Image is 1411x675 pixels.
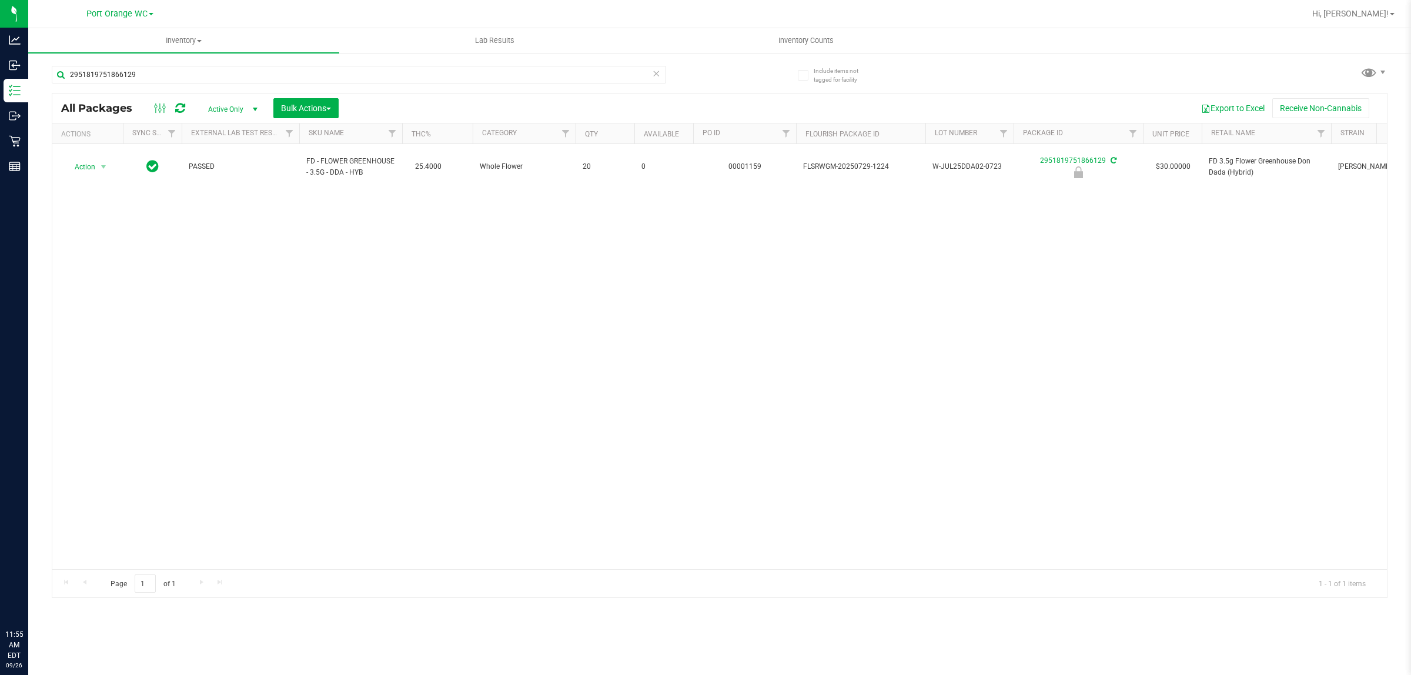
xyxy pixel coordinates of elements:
a: Sync Status [132,129,178,137]
inline-svg: Retail [9,135,21,147]
inline-svg: Inbound [9,59,21,71]
a: Available [644,130,679,138]
a: Filter [1124,123,1143,143]
a: THC% [412,130,431,138]
a: Unit Price [1152,130,1189,138]
a: Qty [585,130,598,138]
a: Filter [994,123,1014,143]
div: Newly Received [1012,166,1145,178]
div: Actions [61,130,118,138]
a: Filter [280,123,299,143]
span: Inventory [28,35,339,46]
span: 1 - 1 of 1 items [1309,574,1375,592]
span: $30.00000 [1150,158,1196,175]
a: Category [482,129,517,137]
inline-svg: Inventory [9,85,21,96]
span: FD 3.5g Flower Greenhouse Don Dada (Hybrid) [1209,156,1324,178]
p: 11:55 AM EDT [5,629,23,661]
a: Filter [383,123,402,143]
span: Action [64,159,96,175]
a: 00001159 [728,162,761,171]
a: Filter [777,123,796,143]
inline-svg: Outbound [9,110,21,122]
a: Filter [1312,123,1331,143]
inline-svg: Analytics [9,34,21,46]
a: Lab Results [339,28,650,53]
a: Filter [556,123,576,143]
a: Package ID [1023,129,1063,137]
span: Page of 1 [101,574,185,593]
span: Port Orange WC [86,9,148,19]
inline-svg: Reports [9,161,21,172]
span: Clear [652,66,660,81]
input: 1 [135,574,156,593]
a: Lot Number [935,129,977,137]
a: PO ID [703,129,720,137]
a: 2951819751866129 [1040,156,1106,165]
button: Export to Excel [1193,98,1272,118]
span: 25.4000 [409,158,447,175]
span: Hi, [PERSON_NAME]! [1312,9,1389,18]
button: Receive Non-Cannabis [1272,98,1369,118]
a: Filter [162,123,182,143]
span: 0 [641,161,686,172]
span: Bulk Actions [281,103,331,113]
a: Inventory Counts [650,28,961,53]
span: FLSRWGM-20250729-1224 [803,161,918,172]
a: SKU Name [309,129,344,137]
p: 09/26 [5,661,23,670]
span: All Packages [61,102,144,115]
span: Sync from Compliance System [1109,156,1116,165]
a: External Lab Test Result [191,129,283,137]
span: 20 [583,161,627,172]
button: Bulk Actions [273,98,339,118]
a: Retail Name [1211,129,1255,137]
span: W-JUL25DDA02-0723 [932,161,1007,172]
a: Flourish Package ID [805,130,880,138]
iframe: Resource center [12,581,47,616]
span: PASSED [189,161,292,172]
span: Whole Flower [480,161,569,172]
span: select [96,159,111,175]
span: Include items not tagged for facility [814,66,872,84]
span: FD - FLOWER GREENHOUSE - 3.5G - DDA - HYB [306,156,395,178]
span: Inventory Counts [763,35,850,46]
span: In Sync [146,158,159,175]
a: Inventory [28,28,339,53]
span: Lab Results [459,35,530,46]
a: Strain [1340,129,1365,137]
input: Search Package ID, Item Name, SKU, Lot or Part Number... [52,66,666,83]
